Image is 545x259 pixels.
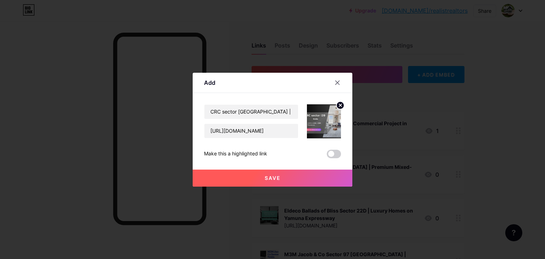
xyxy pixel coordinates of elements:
[204,124,298,138] input: URL
[193,170,352,187] button: Save
[265,175,281,181] span: Save
[204,78,215,87] div: Add
[204,150,267,158] div: Make this a highlighted link
[204,105,298,119] input: Title
[307,104,341,138] img: link_thumbnail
